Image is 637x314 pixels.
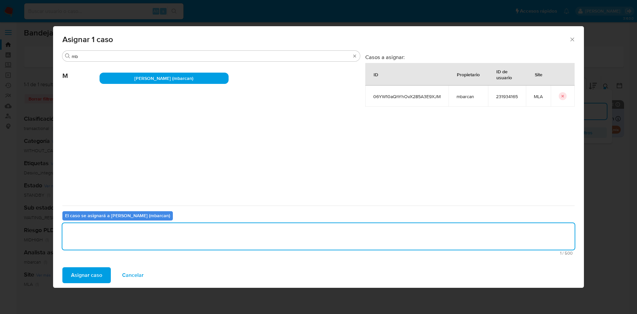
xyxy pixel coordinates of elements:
[65,212,170,219] b: El caso se asignará a [PERSON_NAME] (mbarcan)
[569,36,575,42] button: Cerrar ventana
[100,73,229,84] div: [PERSON_NAME] (mbarcan)
[534,94,543,99] span: MLA
[113,267,152,283] button: Cancelar
[373,94,441,99] span: 06YW10aQhYhOvX285A3E9XJM
[62,35,569,43] span: Asignar 1 caso
[366,66,386,82] div: ID
[488,63,526,85] div: ID de usuario
[496,94,518,99] span: 231934165
[559,92,567,100] button: icon-button
[62,62,100,80] span: M
[457,94,480,99] span: mbarcan
[64,251,573,255] span: Máximo 500 caracteres
[53,26,584,288] div: assign-modal
[122,268,144,283] span: Cancelar
[527,66,550,82] div: Site
[62,267,111,283] button: Asignar caso
[134,75,193,82] span: [PERSON_NAME] (mbarcan)
[71,268,102,283] span: Asignar caso
[449,66,488,82] div: Propietario
[65,53,70,59] button: Buscar
[352,53,357,59] button: Borrar
[72,53,351,59] input: Buscar analista
[365,54,575,60] h3: Casos a asignar:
